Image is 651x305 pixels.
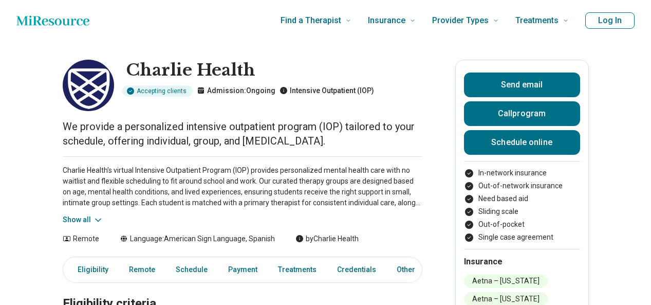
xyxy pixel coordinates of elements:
h2: Insurance [464,256,580,268]
span: Provider Types [432,13,489,28]
p: Intensive Outpatient (IOP) [280,85,374,96]
span: Treatments [515,13,559,28]
a: Credentials [331,259,382,280]
p: Charlie Health’s virtual Intensive Outpatient Program (IOP) provides personalized mental health c... [63,165,422,208]
span: Insurance [368,13,405,28]
a: Home page [16,10,89,31]
button: Callprogram [464,101,580,126]
div: by Charlie Health [295,234,359,244]
div: Remote [63,234,99,244]
p: Admission: Ongoing [197,85,275,96]
h1: Charlie Health [126,60,374,81]
li: Out-of-pocket [464,219,580,230]
li: Out-of-network insurance [464,181,580,191]
a: Payment [222,259,264,280]
a: Other [390,259,427,280]
button: Show all [63,214,103,225]
a: Remote [123,259,161,280]
p: We provide a personalized intensive outpatient program (IOP) tailored to your schedule, offering ... [63,119,422,148]
ul: Payment options [464,168,580,243]
div: Language: American Sign Language, Spanish [120,234,275,244]
li: Aetna – [US_STATE] [464,274,548,288]
a: Treatments [272,259,323,280]
span: Find a Therapist [281,13,341,28]
a: Schedule [170,259,214,280]
a: Schedule online [464,130,580,155]
li: Need based aid [464,193,580,204]
a: Eligibility [65,259,115,280]
li: Single case agreement [464,232,580,243]
li: In-network insurance [464,168,580,178]
button: Send email [464,73,580,97]
button: Log In [585,12,635,29]
li: Sliding scale [464,206,580,217]
div: Accepting clients [122,85,193,97]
